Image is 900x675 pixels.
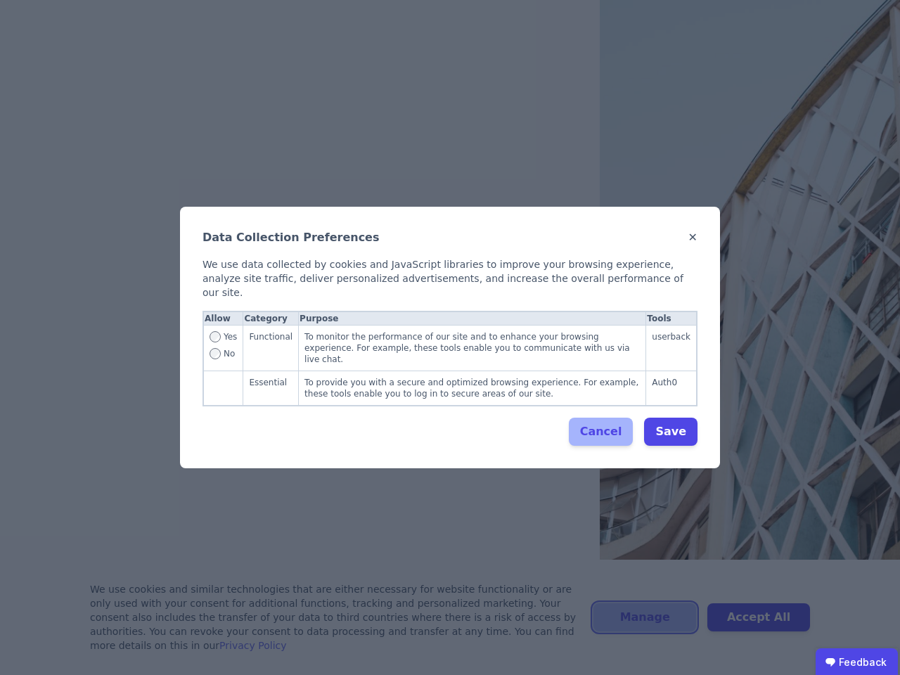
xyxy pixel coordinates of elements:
[202,229,380,246] h2: Data Collection Preferences
[243,312,299,326] th: Category
[210,331,221,342] input: Allow Functional tracking
[299,371,646,406] td: To provide you with a secure and optimized browsing experience. For example, these tools enable y...
[646,371,697,406] td: Auth0
[688,229,697,246] button: ✕
[210,348,221,359] input: Disallow Functional tracking
[204,312,243,326] th: Allow
[646,326,697,371] td: userback
[243,371,299,406] td: Essential
[224,331,237,348] span: Yes
[299,312,646,326] th: Purpose
[644,418,697,446] button: Save
[243,326,299,371] td: Functional
[224,348,235,359] span: No
[569,418,634,446] button: Cancel
[299,326,646,371] td: To monitor the performance of our site and to enhance your browsing experience. For example, thes...
[202,257,697,300] div: We use data collected by cookies and JavaScript libraries to improve your browsing experience, an...
[646,312,697,326] th: Tools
